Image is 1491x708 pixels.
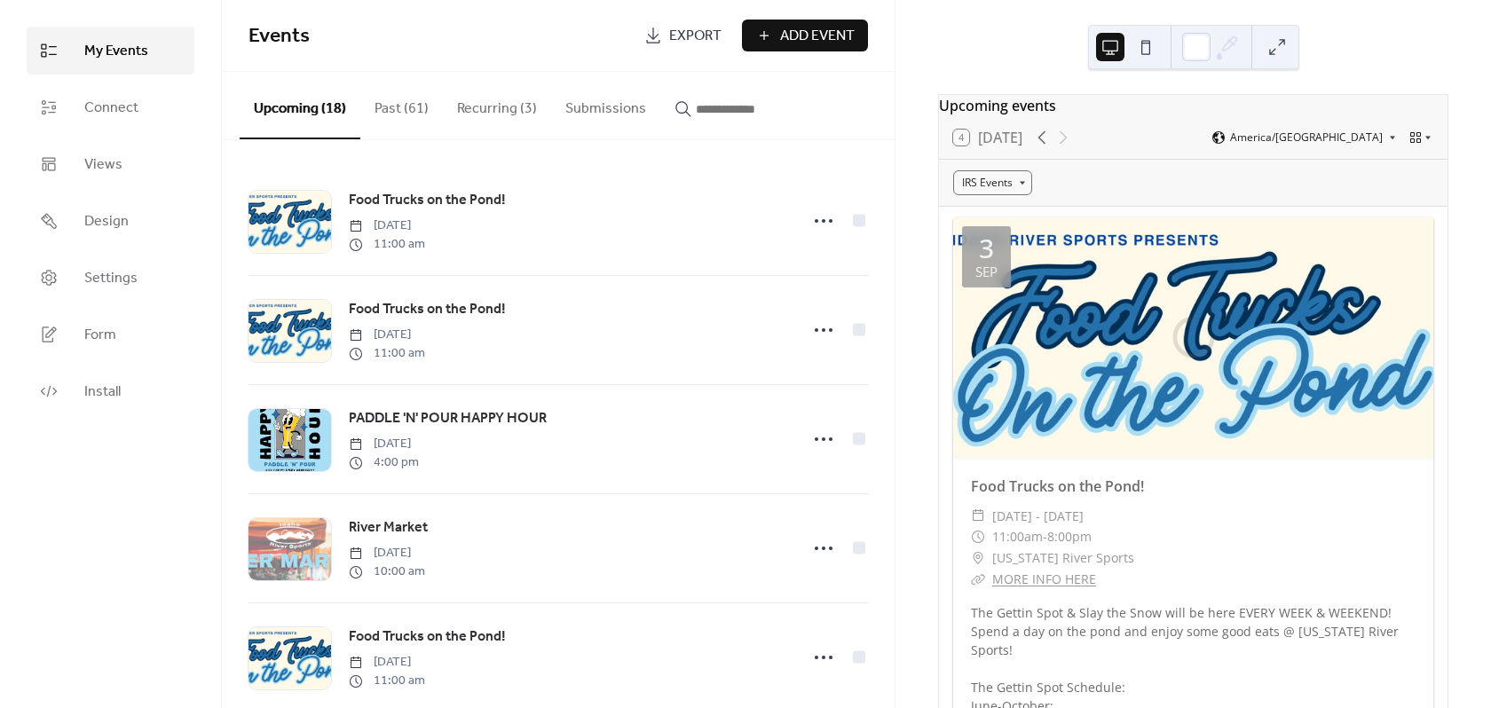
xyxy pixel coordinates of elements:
a: Views [27,140,194,188]
a: Form [27,311,194,358]
a: Connect [27,83,194,131]
span: Food Trucks on the Pond! [349,299,506,320]
span: [DATE] [349,544,425,562]
a: Food Trucks on the Pond! [349,189,506,212]
span: Export [669,26,722,47]
span: 11:00 am [349,235,425,254]
span: My Events [84,41,148,62]
span: [DATE] [349,216,425,235]
a: MORE INFO HERE [992,570,1096,587]
span: 4:00 pm [349,453,419,472]
span: Views [84,154,122,176]
button: Upcoming (18) [240,72,360,139]
a: Export [631,20,735,51]
div: 3 [979,235,994,262]
span: America/[GEOGRAPHIC_DATA] [1230,132,1383,143]
button: Past (61) [360,72,443,138]
span: 11:00 am [349,344,425,363]
div: ​ [971,569,985,590]
span: Design [84,211,129,232]
a: Install [27,367,194,415]
a: River Market [349,516,428,539]
span: Events [248,17,310,56]
button: Submissions [551,72,660,138]
a: Design [27,197,194,245]
span: 11:00 am [349,672,425,690]
div: Upcoming events [939,95,1448,116]
div: ​ [971,547,985,569]
span: Settings [84,268,138,289]
span: [DATE] - [DATE] [992,506,1084,527]
span: 10:00 am [349,562,425,581]
span: Form [84,325,116,346]
span: Install [84,382,121,403]
span: 11:00am [992,526,1043,547]
span: PADDLE 'N' POUR HAPPY HOUR [349,408,547,429]
span: [DATE] [349,653,425,672]
div: ​ [971,506,985,527]
a: Food Trucks on the Pond! [349,625,506,649]
a: Food Trucks on the Pond! [349,298,506,321]
div: ​ [971,526,985,547]
button: Add Event [742,20,868,51]
span: Add Event [780,26,855,47]
span: - [1043,526,1047,547]
span: [DATE] [349,435,419,453]
a: My Events [27,27,194,75]
a: Settings [27,254,194,302]
a: PADDLE 'N' POUR HAPPY HOUR [349,407,547,430]
span: [US_STATE] River Sports [992,547,1134,569]
span: [DATE] [349,326,425,344]
span: Food Trucks on the Pond! [349,190,506,211]
span: Connect [84,98,138,119]
button: Recurring (3) [443,72,551,138]
a: Food Trucks on the Pond! [971,476,1144,496]
span: Food Trucks on the Pond! [349,626,506,648]
span: River Market [349,517,428,539]
span: 8:00pm [1047,526,1092,547]
div: Sep [975,265,998,279]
